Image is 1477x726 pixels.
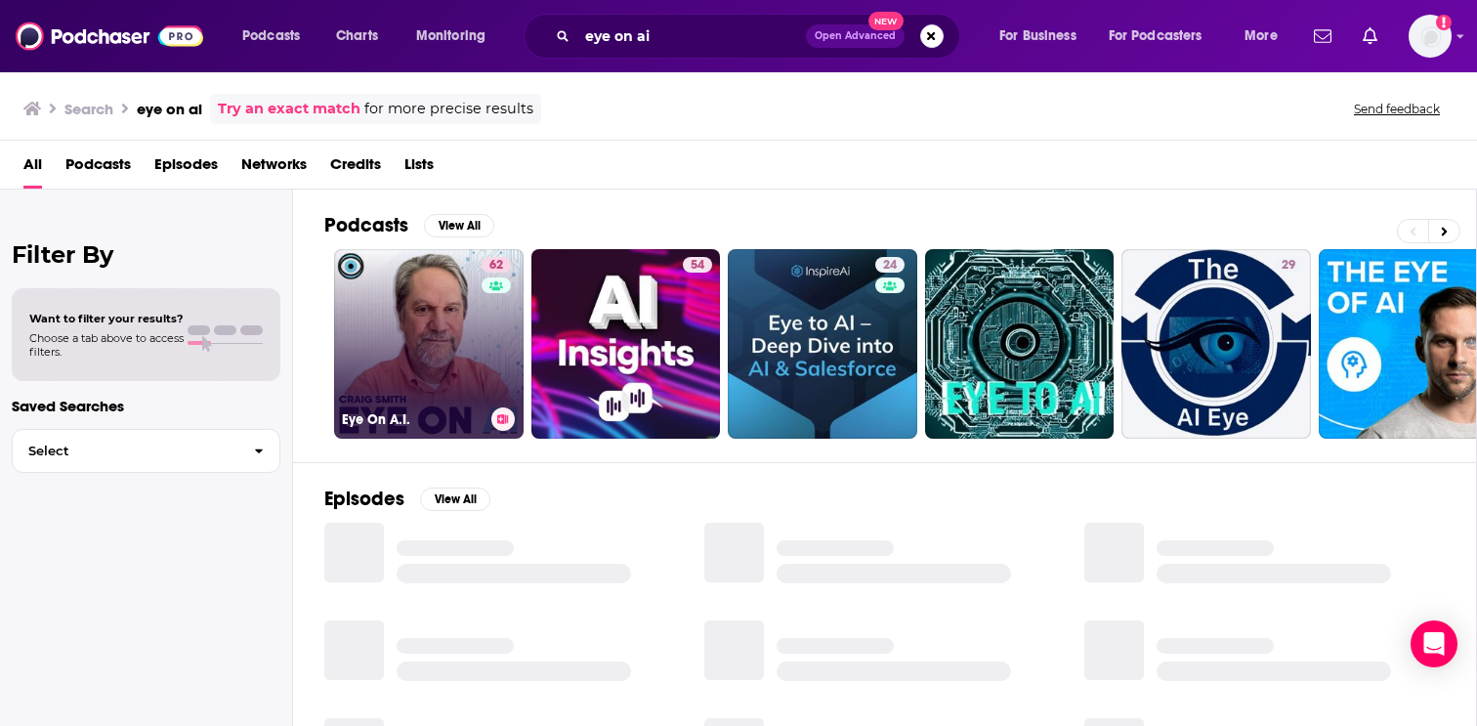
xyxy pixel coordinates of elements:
div: Open Intercom Messenger [1411,620,1457,667]
span: 24 [883,256,897,276]
span: Select [13,445,238,457]
h3: eye on ai [137,100,202,118]
a: Podcasts [65,149,131,189]
h3: Search [64,100,113,118]
span: For Business [999,22,1076,50]
a: EpisodesView All [324,487,490,511]
button: View All [424,214,494,237]
span: 54 [691,256,704,276]
a: 54 [531,249,721,439]
span: New [868,12,904,30]
button: Send feedback [1348,101,1446,117]
a: 54 [683,257,712,273]
a: 29 [1121,249,1311,439]
a: Show notifications dropdown [1306,20,1339,53]
h3: Eye On A.I. [342,411,484,428]
img: User Profile [1409,15,1452,58]
button: Select [12,429,280,473]
a: 24 [728,249,917,439]
img: Podchaser - Follow, Share and Rate Podcasts [16,18,203,55]
a: 62 [482,257,511,273]
span: Monitoring [416,22,485,50]
button: Show profile menu [1409,15,1452,58]
button: View All [420,488,490,511]
span: Charts [336,22,378,50]
span: Podcasts [242,22,300,50]
span: Choose a tab above to access filters. [29,331,184,359]
a: All [23,149,42,189]
a: Show notifications dropdown [1355,20,1385,53]
h2: Filter By [12,240,280,269]
span: More [1245,22,1278,50]
a: Charts [323,21,390,52]
p: Saved Searches [12,397,280,415]
a: Networks [241,149,307,189]
button: open menu [402,21,511,52]
button: open menu [1096,21,1231,52]
button: open menu [986,21,1101,52]
a: Credits [330,149,381,189]
svg: Add a profile image [1436,15,1452,30]
span: Open Advanced [815,31,896,41]
button: Open AdvancedNew [806,24,905,48]
a: 29 [1274,257,1303,273]
a: 24 [875,257,905,273]
h2: Podcasts [324,213,408,237]
a: PodcastsView All [324,213,494,237]
div: Search podcasts, credits, & more... [542,14,979,59]
span: 62 [489,256,503,276]
span: 29 [1282,256,1295,276]
input: Search podcasts, credits, & more... [577,21,806,52]
span: Logged in as rebeccagreenhalgh [1409,15,1452,58]
a: 62Eye On A.I. [334,249,524,439]
a: Episodes [154,149,218,189]
span: for more precise results [364,98,533,120]
a: Try an exact match [218,98,360,120]
button: open menu [1231,21,1302,52]
h2: Episodes [324,487,404,511]
span: Want to filter your results? [29,312,184,325]
button: open menu [229,21,325,52]
a: Lists [404,149,434,189]
span: For Podcasters [1109,22,1203,50]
